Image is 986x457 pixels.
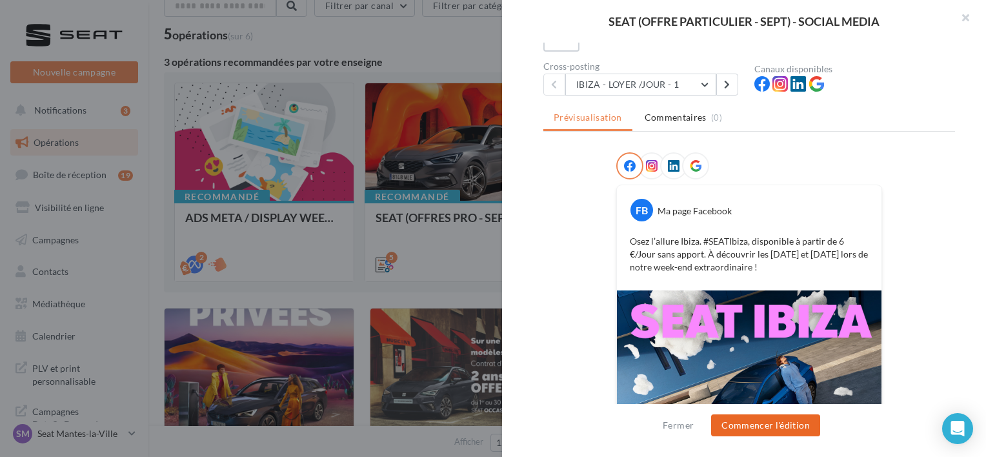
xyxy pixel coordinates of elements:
span: Commentaires [645,111,707,124]
div: Canaux disponibles [754,65,955,74]
div: Cross-posting [543,62,744,71]
div: Open Intercom Messenger [942,413,973,444]
div: Ma page Facebook [658,205,732,218]
p: Osez l’allure Ibiza. #SEATIbiza, disponible à partir de 6 €/Jour sans apport. À découvrir les [DA... [630,235,869,274]
div: FB [630,199,653,221]
div: SEAT (OFFRE PARTICULIER - SEPT) - SOCIAL MEDIA [523,15,965,27]
span: (0) [711,112,722,123]
button: Fermer [658,418,699,433]
button: IBIZA - LOYER /JOUR - 1 [565,74,716,96]
button: Commencer l'édition [711,414,820,436]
